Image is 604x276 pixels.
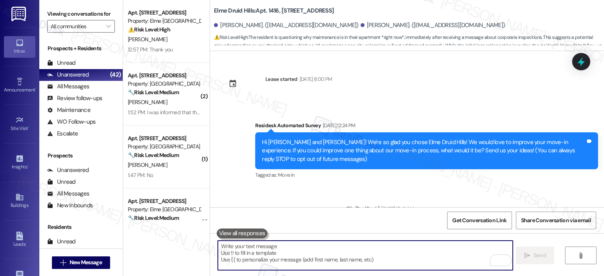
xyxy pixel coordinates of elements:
[128,143,201,151] div: Property: [GEOGRAPHIC_DATA]
[128,36,167,43] span: [PERSON_NAME]
[4,190,35,212] a: Buildings
[578,252,584,259] i: 
[128,197,201,205] div: Apt. [STREET_ADDRESS]
[447,212,512,229] button: Get Conversation Link
[39,44,123,53] div: Prospects + Residents
[214,21,359,29] div: [PERSON_NAME]. ([EMAIL_ADDRESS][DOMAIN_NAME])
[47,8,115,20] label: Viewing conversations for
[214,7,334,15] b: Elme Druid Hills: Apt. 1416, [STREET_ADDRESS]
[47,94,102,102] div: Review follow-ups
[214,34,248,40] strong: ⚠️ Risk Level: High
[4,36,35,57] a: Inbox
[128,71,201,80] div: Apt. [STREET_ADDRESS]
[361,21,505,29] div: [PERSON_NAME]. ([EMAIL_ADDRESS][DOMAIN_NAME])
[47,238,75,246] div: Unread
[262,138,586,163] div: Hi [PERSON_NAME] and [PERSON_NAME]! We're so glad you chose Elme Druid Hills! We would love to im...
[106,23,110,29] i: 
[278,172,294,178] span: Move in
[128,9,201,17] div: Apt. [STREET_ADDRESS]
[47,71,89,79] div: Unanswered
[128,214,179,221] strong: 🔧 Risk Level: Medium
[524,252,530,259] i: 
[128,17,201,25] div: Property: Elme [GEOGRAPHIC_DATA]
[70,258,102,267] span: New Message
[27,163,28,168] span: •
[452,216,506,225] span: Get Conversation Link
[218,241,512,270] textarea: To enrich screen reader interactions, please activate Accessibility in Grammarly extension settings
[255,121,598,132] div: Residesk Automated Survey
[214,33,604,58] span: : The resident is questioning why maintenance is in their apartment *right now*, immediately afte...
[516,212,596,229] button: Share Conversation via email
[47,201,93,210] div: New Inbounds
[128,152,179,159] strong: 🔧 Risk Level: Medium
[39,223,123,231] div: Residents
[60,260,66,266] i: 
[298,75,332,83] div: [DATE] 8:00 PM
[108,247,123,260] div: (42)
[47,178,75,186] div: Unread
[128,26,170,33] strong: ⚠️ Risk Level: High
[4,229,35,250] a: Leads
[47,190,89,198] div: All Messages
[128,99,167,106] span: [PERSON_NAME]
[516,247,554,264] button: Send
[255,169,598,181] div: Tagged as:
[346,205,598,216] div: Ella (ResiDesk)
[4,152,35,173] a: Insights •
[39,152,123,160] div: Prospects
[52,256,110,269] button: New Message
[47,166,89,174] div: Unanswered
[47,82,89,91] div: All Messages
[128,80,201,88] div: Property: [GEOGRAPHIC_DATA]
[11,7,28,21] img: ResiDesk Logo
[128,172,153,179] div: 1:47 PM: No
[128,161,167,168] span: [PERSON_NAME]
[128,89,179,96] strong: 🔧 Risk Level: Medium
[265,75,298,83] div: Lease started
[47,106,90,114] div: Maintenance
[521,216,591,225] span: Share Conversation via email
[47,118,96,126] div: WO Follow-ups
[4,113,35,135] a: Site Visit •
[128,134,201,143] div: Apt. [STREET_ADDRESS]
[47,59,75,67] div: Unread
[128,205,201,214] div: Property: Elme [GEOGRAPHIC_DATA]
[128,46,173,53] div: 12:57 PM: Thank you
[108,69,123,81] div: (42)
[379,205,414,213] div: [DATE] 10:41 AM
[35,86,36,91] span: •
[28,124,29,130] span: •
[47,130,78,138] div: Escalate
[128,109,457,116] div: 1:52 PM: I was informed that their technician will arrive [DATE] to further look into the issue. ...
[51,20,102,33] input: All communities
[534,251,546,260] span: Send
[321,121,355,130] div: [DATE] 12:24 PM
